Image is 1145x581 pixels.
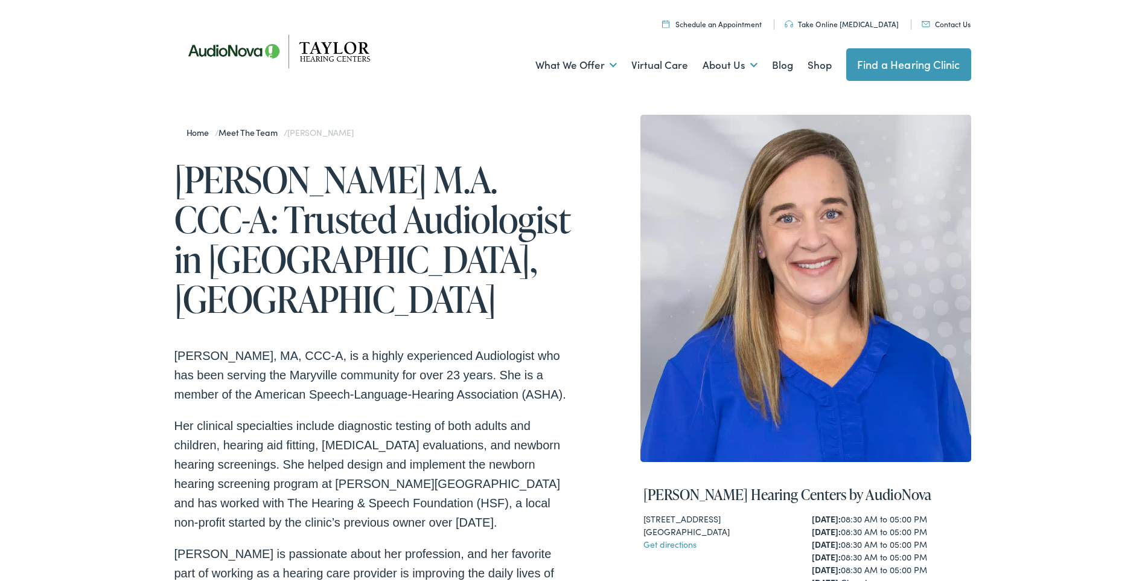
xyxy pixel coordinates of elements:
[812,538,841,550] strong: [DATE]:
[846,48,971,81] a: Find a Hearing Clinic
[174,159,573,319] h1: [PERSON_NAME] M.A. CCC-A: Trusted Audiologist in [GEOGRAPHIC_DATA], [GEOGRAPHIC_DATA]
[812,525,841,538] strong: [DATE]:
[703,43,757,88] a: About Us
[643,538,697,550] a: Get directions
[812,513,841,525] strong: [DATE]:
[812,563,841,576] strong: [DATE]:
[785,19,899,29] a: Take Online [MEDICAL_DATA]
[643,486,968,504] h4: [PERSON_NAME] Hearing Centers by AudioNova
[174,416,573,532] p: Her clinical specialties include diagnostic testing of both adults and children, hearing aid fitt...
[812,551,841,563] strong: [DATE]:
[662,19,762,29] a: Schedule an Appointment
[218,126,283,138] a: Meet the Team
[640,115,971,462] img: Dr. Natalie McAmis is an audiologist at Taylor Hearing Centers serving Maryville , TN.
[662,20,669,28] img: utility icon
[785,21,793,28] img: utility icon
[643,513,799,525] div: [STREET_ADDRESS]
[772,43,793,88] a: Blog
[535,43,617,88] a: What We Offer
[643,525,799,538] div: [GEOGRAPHIC_DATA]
[287,126,353,138] span: [PERSON_NAME]
[187,126,215,138] a: Home
[922,19,971,29] a: Contact Us
[631,43,688,88] a: Virtual Care
[922,21,930,27] img: utility icon
[187,126,354,138] span: / /
[174,346,573,404] p: [PERSON_NAME], MA, CCC-A, is a highly experienced Audiologist who has been serving the Maryville ...
[808,43,832,88] a: Shop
